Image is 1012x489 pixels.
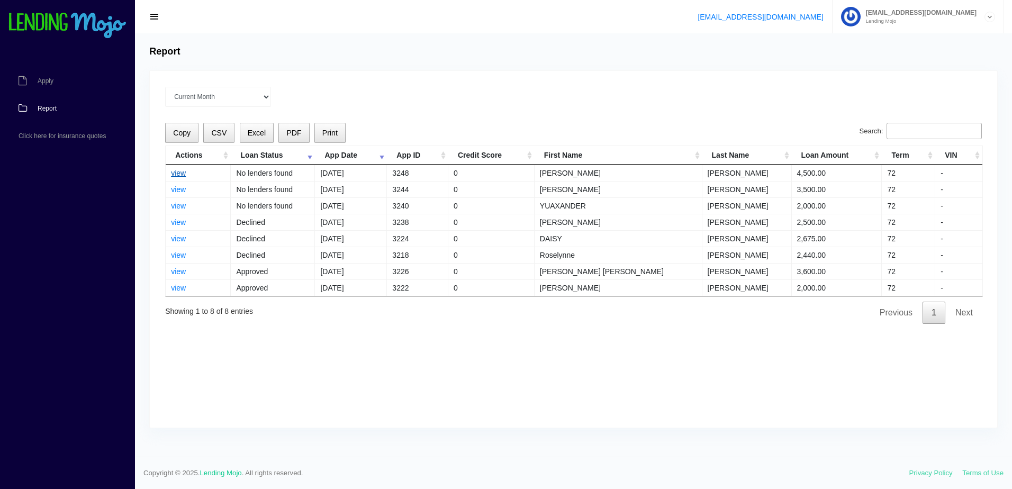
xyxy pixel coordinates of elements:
td: 72 [882,230,935,247]
td: [PERSON_NAME] [702,247,792,263]
td: [DATE] [315,247,387,263]
a: view [171,185,186,194]
td: 2,440.00 [792,247,882,263]
td: 72 [882,197,935,214]
td: 0 [448,247,535,263]
label: Search: [860,123,982,140]
span: Copyright © 2025. . All rights reserved. [143,468,909,478]
td: No lenders found [231,165,315,181]
th: App Date: activate to sort column ascending [315,146,387,165]
th: VIN: activate to sort column ascending [935,146,982,165]
a: view [171,284,186,292]
td: [DATE] [315,263,387,279]
input: Search: [887,123,982,140]
a: 1 [923,302,945,324]
td: 72 [882,165,935,181]
td: - [935,247,982,263]
img: logo-small.png [8,13,127,39]
td: No lenders found [231,197,315,214]
td: 72 [882,214,935,230]
td: 2,500.00 [792,214,882,230]
div: Showing 1 to 8 of 8 entries [165,300,253,317]
th: Actions: activate to sort column ascending [166,146,231,165]
td: 0 [448,279,535,296]
td: 4,500.00 [792,165,882,181]
td: [PERSON_NAME] [702,197,792,214]
span: Click here for insurance quotes [19,133,106,139]
td: [PERSON_NAME] [702,263,792,279]
th: Last Name: activate to sort column ascending [702,146,792,165]
td: 72 [882,247,935,263]
td: 0 [448,263,535,279]
a: view [171,234,186,243]
td: - [935,214,982,230]
td: - [935,181,982,197]
td: 72 [882,181,935,197]
a: view [171,218,186,227]
td: - [935,165,982,181]
td: 3226 [387,263,448,279]
td: [PERSON_NAME] [702,279,792,296]
button: Excel [240,123,274,143]
th: Credit Score: activate to sort column ascending [448,146,535,165]
td: [DATE] [315,197,387,214]
a: Next [946,302,982,324]
td: 72 [882,263,935,279]
th: First Name: activate to sort column ascending [535,146,702,165]
td: 3218 [387,247,448,263]
td: [PERSON_NAME] [702,181,792,197]
td: [PERSON_NAME] [535,165,702,181]
a: [EMAIL_ADDRESS][DOMAIN_NAME] [698,13,823,21]
td: - [935,263,982,279]
td: Declined [231,214,315,230]
td: 0 [448,197,535,214]
span: Copy [173,129,191,137]
td: [DATE] [315,181,387,197]
td: 3,600.00 [792,263,882,279]
button: Print [314,123,346,143]
td: Roselynne [535,247,702,263]
td: 3222 [387,279,448,296]
td: YUAXANDER [535,197,702,214]
button: Copy [165,123,198,143]
td: [PERSON_NAME] [702,165,792,181]
a: view [171,267,186,276]
td: [PERSON_NAME] [PERSON_NAME] [535,263,702,279]
th: Loan Amount: activate to sort column ascending [792,146,882,165]
td: - [935,230,982,247]
td: 0 [448,165,535,181]
td: [PERSON_NAME] [535,214,702,230]
td: [PERSON_NAME] [702,214,792,230]
td: 0 [448,214,535,230]
span: Report [38,105,57,112]
th: Term: activate to sort column ascending [882,146,935,165]
td: 72 [882,279,935,296]
td: No lenders found [231,181,315,197]
a: view [171,202,186,210]
td: [PERSON_NAME] [535,279,702,296]
td: 3240 [387,197,448,214]
td: 2,675.00 [792,230,882,247]
span: [EMAIL_ADDRESS][DOMAIN_NAME] [861,10,977,16]
td: Approved [231,279,315,296]
span: CSV [211,129,227,137]
small: Lending Mojo [861,19,977,24]
td: - [935,279,982,296]
td: [DATE] [315,165,387,181]
span: Excel [248,129,266,137]
td: Declined [231,230,315,247]
td: 0 [448,181,535,197]
a: Lending Mojo [200,469,242,477]
td: 3224 [387,230,448,247]
th: Loan Status: activate to sort column ascending [231,146,315,165]
span: Apply [38,78,53,84]
th: App ID: activate to sort column ascending [387,146,448,165]
h4: Report [149,46,180,58]
td: - [935,197,982,214]
td: [PERSON_NAME] [535,181,702,197]
img: Profile image [841,7,861,26]
td: Approved [231,263,315,279]
a: Previous [871,302,921,324]
span: Print [322,129,338,137]
td: 3238 [387,214,448,230]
